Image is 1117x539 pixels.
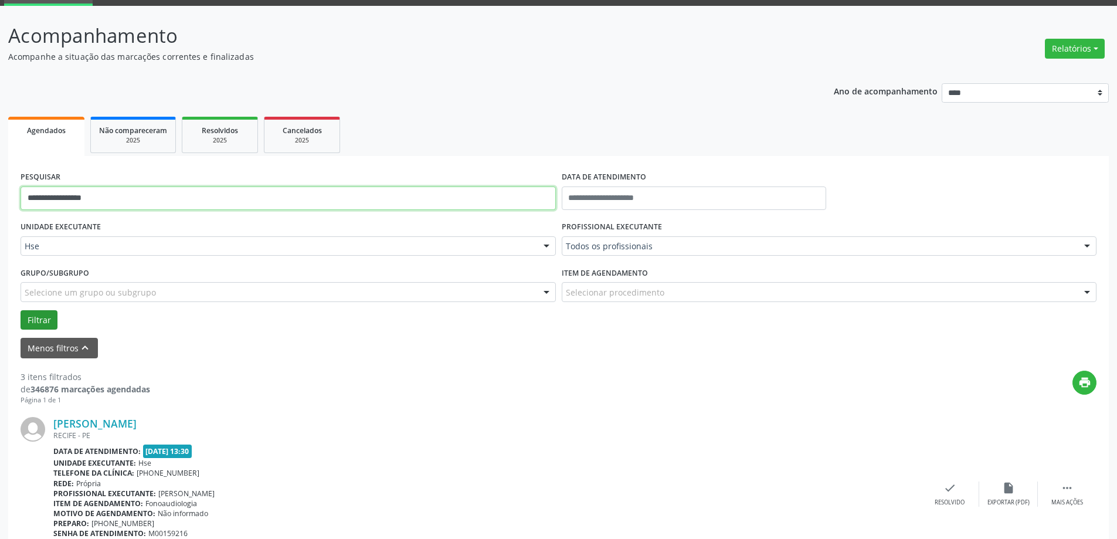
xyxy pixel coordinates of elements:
b: Unidade executante: [53,458,136,468]
div: RECIFE - PE [53,430,921,440]
span: Não informado [158,509,208,518]
i: print [1078,376,1091,389]
div: 2025 [191,136,249,145]
div: 3 itens filtrados [21,371,150,383]
span: Fonoaudiologia [145,499,197,509]
label: PESQUISAR [21,168,60,187]
span: Hse [138,458,151,468]
i: check [943,482,956,494]
b: Senha de atendimento: [53,528,146,538]
span: Própria [76,479,101,489]
span: Selecionar procedimento [566,286,664,299]
b: Telefone da clínica: [53,468,134,478]
div: 2025 [273,136,331,145]
strong: 346876 marcações agendadas [30,384,150,395]
div: de [21,383,150,395]
button: Relatórios [1045,39,1105,59]
span: [DATE] 13:30 [143,445,192,458]
img: img [21,417,45,442]
p: Ano de acompanhamento [834,83,938,98]
p: Acompanhamento [8,21,779,50]
span: Agendados [27,126,66,135]
div: 2025 [99,136,167,145]
b: Item de agendamento: [53,499,143,509]
label: Item de agendamento [562,264,648,282]
span: Resolvidos [202,126,238,135]
a: [PERSON_NAME] [53,417,137,430]
div: Exportar (PDF) [987,499,1030,507]
label: DATA DE ATENDIMENTO [562,168,646,187]
button: Filtrar [21,310,57,330]
div: Mais ações [1051,499,1083,507]
label: Grupo/Subgrupo [21,264,89,282]
i: keyboard_arrow_up [79,341,91,354]
b: Rede: [53,479,74,489]
i:  [1061,482,1074,494]
span: [PERSON_NAME] [158,489,215,499]
b: Motivo de agendamento: [53,509,155,518]
b: Profissional executante: [53,489,156,499]
span: M00159216 [148,528,188,538]
span: [PHONE_NUMBER] [91,518,154,528]
span: Cancelados [283,126,322,135]
b: Data de atendimento: [53,446,141,456]
span: Hse [25,240,532,252]
span: Todos os profissionais [566,240,1073,252]
div: Página 1 de 1 [21,395,150,405]
span: Selecione um grupo ou subgrupo [25,286,156,299]
button: print [1072,371,1096,395]
div: Resolvido [935,499,965,507]
i: insert_drive_file [1002,482,1015,494]
label: UNIDADE EXECUTANTE [21,218,101,236]
p: Acompanhe a situação das marcações correntes e finalizadas [8,50,779,63]
b: Preparo: [53,518,89,528]
span: Não compareceram [99,126,167,135]
label: PROFISSIONAL EXECUTANTE [562,218,662,236]
button: Menos filtroskeyboard_arrow_up [21,338,98,358]
span: [PHONE_NUMBER] [137,468,199,478]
